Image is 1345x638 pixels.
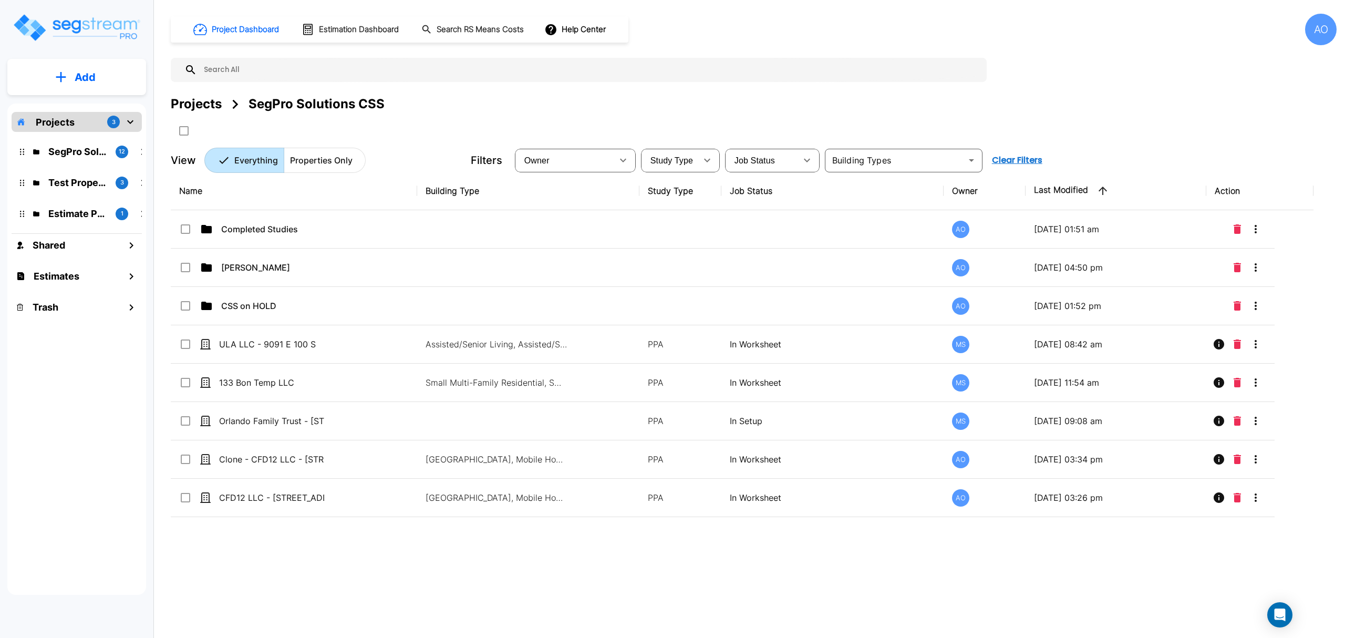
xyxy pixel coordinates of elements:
button: Delete [1229,449,1245,470]
button: Info [1208,449,1229,470]
p: 12 [119,147,125,156]
button: More-Options [1245,372,1266,393]
button: Estimation Dashboard [297,18,405,40]
p: Small Multi-Family Residential, Small Multi-Family Residential Site [426,376,567,389]
p: [DATE] 11:54 am [1034,376,1198,389]
p: CFD12 LLC - [STREET_ADDRESS] [219,491,324,504]
button: Info [1208,334,1229,355]
button: Help Center [542,19,610,39]
button: More-Options [1245,334,1266,355]
span: Study Type [650,156,693,165]
button: More-Options [1245,257,1266,278]
h1: Trash [33,300,58,314]
button: Delete [1229,334,1245,355]
p: PPA [648,338,713,351]
span: Job Status [734,156,775,165]
p: [GEOGRAPHIC_DATA], Mobile Home Park Site [426,491,567,504]
p: [DATE] 03:26 pm [1034,491,1198,504]
p: PPA [648,491,713,504]
p: 3 [112,118,116,127]
th: Job Status [721,172,943,210]
h1: Estimates [34,269,79,283]
button: More-Options [1245,219,1266,240]
img: Logo [12,13,141,43]
p: In Worksheet [730,453,935,466]
th: Study Type [639,172,721,210]
h1: Search RS Means Costs [437,24,524,36]
div: SegPro Solutions CSS [249,95,385,114]
p: Test Property Folder [48,176,107,190]
p: PPA [648,453,713,466]
div: AO [952,259,969,276]
h1: Estimation Dashboard [319,24,399,36]
button: Clear Filters [988,150,1047,171]
h1: Shared [33,238,65,252]
p: 1 [121,209,123,218]
button: Add [7,62,146,92]
p: CSS on HOLD [221,300,326,312]
p: In Worksheet [730,376,935,389]
div: AO [952,489,969,507]
p: Estimate Property [48,207,107,221]
button: Project Dashboard [189,18,285,41]
p: SegPro Solutions CSS [48,145,107,159]
div: MS [952,413,969,430]
p: Everything [234,154,278,167]
p: [DATE] 01:51 am [1034,223,1198,235]
button: More-Options [1245,410,1266,431]
p: Filters [471,152,502,168]
div: Projects [171,95,222,114]
p: Orlando Family Trust - [STREET_ADDRESS] [219,415,324,427]
span: Owner [524,156,550,165]
p: [GEOGRAPHIC_DATA], Mobile Home Park Site [426,453,567,466]
div: MS [952,336,969,353]
button: Delete [1229,257,1245,278]
p: In Setup [730,415,935,427]
p: [DATE] 04:50 pm [1034,261,1198,274]
button: More-Options [1245,295,1266,316]
th: Action [1206,172,1313,210]
button: Delete [1229,219,1245,240]
p: Projects [36,115,75,129]
p: PPA [648,376,713,389]
button: Delete [1229,295,1245,316]
div: MS [952,374,969,392]
div: AO [952,451,969,468]
p: Assisted/Senior Living, Assisted/Senior Living Site [426,338,567,351]
p: Clone - CFD12 LLC - [STREET_ADDRESS] [219,453,324,466]
p: [DATE] 08:42 am [1034,338,1198,351]
button: Delete [1229,372,1245,393]
p: [DATE] 03:34 pm [1034,453,1198,466]
button: More-Options [1245,449,1266,470]
p: Add [75,69,96,85]
button: Properties Only [284,148,366,173]
button: Delete [1229,410,1245,431]
div: Select [727,146,796,175]
button: Info [1208,410,1229,431]
button: Info [1208,372,1229,393]
th: Owner [944,172,1026,210]
button: More-Options [1245,487,1266,508]
button: Search RS Means Costs [417,19,530,40]
p: PPA [648,415,713,427]
div: Select [517,146,613,175]
p: In Worksheet [730,491,935,504]
p: [DATE] 01:52 pm [1034,300,1198,312]
th: Last Modified [1026,172,1206,210]
div: Select [643,146,697,175]
div: AO [952,221,969,238]
p: 133 Bon Temp LLC [219,376,324,389]
div: AO [952,297,969,315]
p: [DATE] 09:08 am [1034,415,1198,427]
p: [PERSON_NAME] [221,261,326,274]
p: Completed Studies [221,223,326,235]
p: In Worksheet [730,338,935,351]
p: 3 [120,178,124,187]
button: Everything [204,148,284,173]
button: Info [1208,487,1229,508]
input: Search All [197,58,981,82]
p: ULA LLC - 9091 E 100 S [219,338,324,351]
p: Properties Only [290,154,353,167]
th: Name [171,172,417,210]
button: SelectAll [173,120,194,141]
